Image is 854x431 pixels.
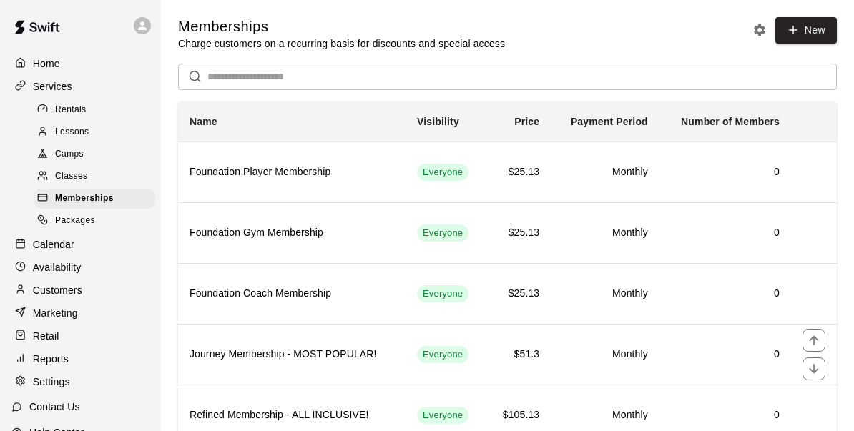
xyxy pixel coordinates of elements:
[417,346,468,363] div: This membership is visible to all customers
[178,17,505,36] h5: Memberships
[33,375,70,389] p: Settings
[417,348,468,362] span: Everyone
[55,103,87,117] span: Rentals
[55,125,89,139] span: Lessons
[11,257,149,278] a: Availability
[498,286,539,302] h6: $25.13
[33,237,74,252] p: Calendar
[33,56,60,71] p: Home
[34,122,155,142] div: Lessons
[34,188,161,210] a: Memberships
[749,19,770,41] button: Memberships settings
[671,225,780,241] h6: 0
[55,214,95,228] span: Packages
[33,306,78,320] p: Marketing
[34,189,155,209] div: Memberships
[498,407,539,423] h6: $105.13
[34,99,161,121] a: Rentals
[190,164,394,180] h6: Foundation Player Membership
[190,407,394,423] h6: Refined Membership - ALL INCLUSIVE!
[498,225,539,241] h6: $25.13
[34,166,161,188] a: Classes
[33,260,82,274] p: Availability
[681,116,780,127] b: Number of Members
[11,325,149,347] a: Retail
[34,121,161,143] a: Lessons
[417,407,468,424] div: This membership is visible to all customers
[11,76,149,97] a: Services
[417,164,468,181] div: This membership is visible to all customers
[562,347,648,362] h6: Monthly
[33,352,69,366] p: Reports
[34,210,161,232] a: Packages
[33,79,72,94] p: Services
[417,285,468,302] div: This membership is visible to all customers
[417,116,459,127] b: Visibility
[671,164,780,180] h6: 0
[562,225,648,241] h6: Monthly
[514,116,539,127] b: Price
[11,371,149,392] a: Settings
[190,286,394,302] h6: Foundation Coach Membership
[33,283,82,297] p: Customers
[803,329,825,352] button: move item up
[190,116,217,127] b: Name
[29,400,80,414] p: Contact Us
[190,347,394,362] h6: Journey Membership - MOST POPULAR!
[11,234,149,255] a: Calendar
[34,100,155,120] div: Rentals
[11,348,149,370] a: Reports
[562,286,648,302] h6: Monthly
[55,192,114,206] span: Memberships
[562,407,648,423] h6: Monthly
[33,329,59,343] p: Retail
[417,224,468,242] div: This membership is visible to all customers
[417,227,468,240] span: Everyone
[498,347,539,362] h6: $51.3
[417,166,468,179] span: Everyone
[671,347,780,362] h6: 0
[55,169,87,184] span: Classes
[671,286,780,302] h6: 0
[562,164,648,180] h6: Monthly
[11,53,149,74] a: Home
[178,36,505,51] p: Charge customers on a recurring basis for discounts and special access
[671,407,780,423] h6: 0
[34,144,155,164] div: Camps
[34,144,161,166] a: Camps
[417,287,468,301] span: Everyone
[55,147,84,162] span: Camps
[34,211,155,231] div: Packages
[34,167,155,187] div: Classes
[571,116,648,127] b: Payment Period
[417,409,468,422] span: Everyone
[775,17,837,44] a: New
[190,225,394,241] h6: Foundation Gym Membership
[11,302,149,324] a: Marketing
[11,279,149,301] a: Customers
[803,357,825,380] button: move item down
[498,164,539,180] h6: $25.13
